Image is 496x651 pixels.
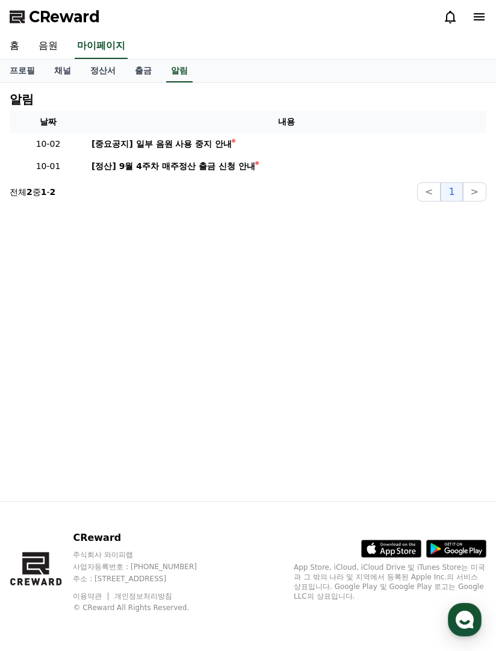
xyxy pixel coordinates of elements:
a: 채널 [45,60,81,82]
h4: 알림 [10,93,34,106]
button: > [463,182,486,202]
p: 10-01 [14,160,82,173]
a: [정산] 9월 4주차 매주정산 출금 신청 안내 [91,160,482,173]
strong: 2 [26,187,33,197]
a: CReward [10,7,100,26]
strong: 2 [50,187,56,197]
p: © CReward All Rights Reserved. [73,603,220,612]
a: 개인정보처리방침 [114,592,172,600]
a: 알림 [166,60,193,82]
a: 이용약관 [73,592,111,600]
th: 날짜 [10,111,87,133]
th: 내용 [87,111,486,133]
div: [정산] 9월 4주차 매주정산 출금 신청 안내 [91,160,255,173]
p: CReward [73,531,220,545]
strong: 1 [41,187,47,197]
a: 설정 [155,381,231,412]
a: 마이페이지 [75,34,128,59]
p: 전체 중 - [10,186,55,198]
a: 출금 [125,60,161,82]
p: 사업자등록번호 : [PHONE_NUMBER] [73,562,220,572]
a: 정산서 [81,60,125,82]
p: 주소 : [STREET_ADDRESS] [73,574,220,584]
span: 홈 [38,400,45,409]
a: 음원 [29,34,67,59]
p: 10-02 [14,138,82,150]
span: CReward [29,7,100,26]
button: 1 [441,182,462,202]
span: 설정 [186,400,200,409]
button: < [417,182,441,202]
p: 주식회사 와이피랩 [73,550,220,560]
a: 대화 [79,381,155,412]
a: [중요공지] 일부 음원 사용 중지 안내 [91,138,482,150]
p: App Store, iCloud, iCloud Drive 및 iTunes Store는 미국과 그 밖의 나라 및 지역에서 등록된 Apple Inc.의 서비스 상표입니다. Goo... [294,563,486,601]
div: [중요공지] 일부 음원 사용 중지 안내 [91,138,232,150]
a: 홈 [4,381,79,412]
span: 대화 [110,400,125,410]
